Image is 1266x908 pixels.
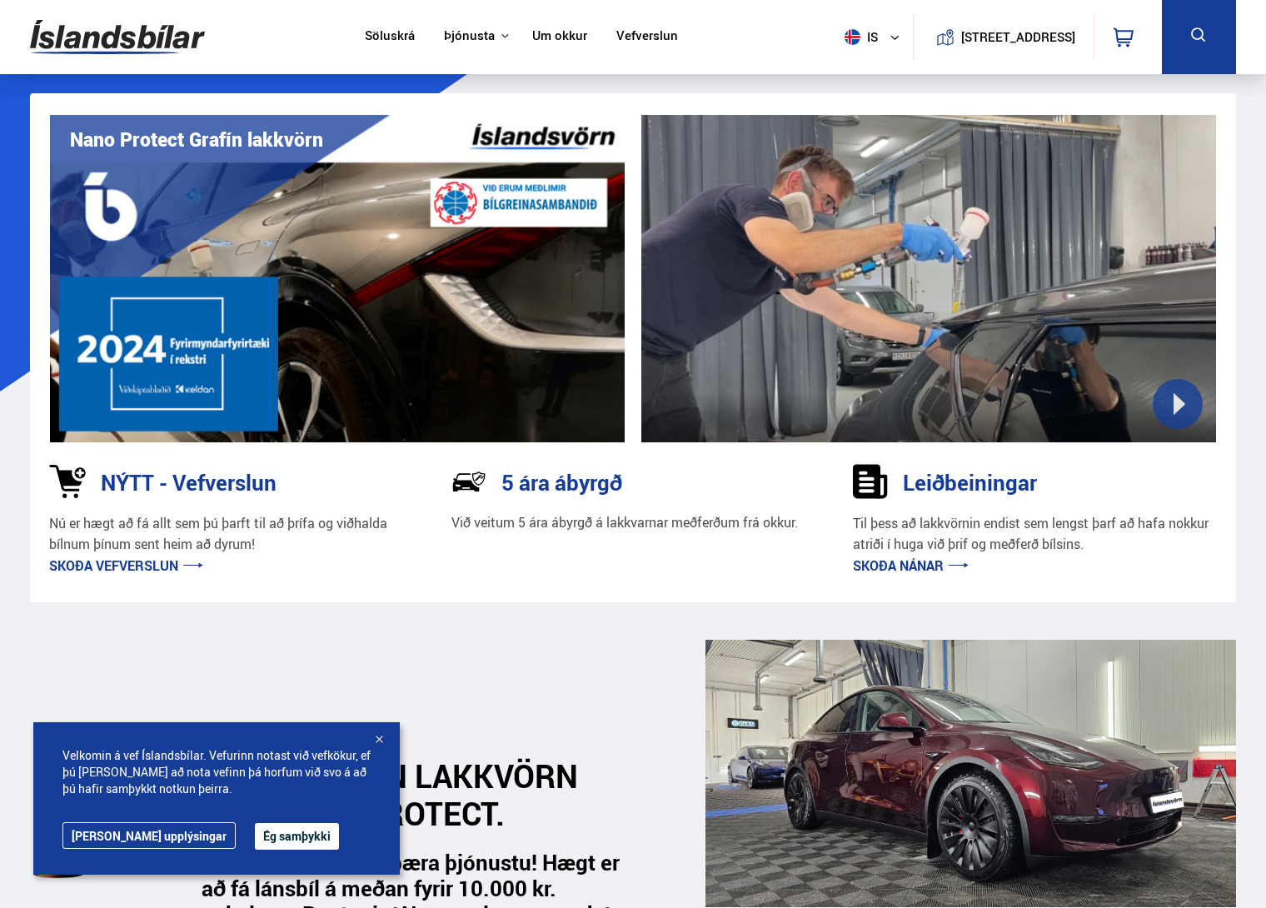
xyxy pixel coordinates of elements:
a: Skoða vefverslun [49,556,203,575]
h3: NÝTT - Vefverslun [101,470,277,495]
p: Til þess að lakkvörnin endist sem lengst þarf að hafa nokkur atriði í huga við þrif og meðferð bí... [853,513,1217,556]
a: Um okkur [532,28,587,46]
a: Söluskrá [365,28,415,46]
span: Velkomin á vef Íslandsbílar. Vefurinn notast við vefkökur, ef þú [PERSON_NAME] að nota vefinn þá ... [62,747,371,797]
a: [PERSON_NAME] upplýsingar [62,822,236,849]
img: G0Ugv5HjCgRt.svg [30,10,205,64]
img: vI42ee_Copy_of_H.png [50,115,625,442]
img: sDldwouBCQTERH5k.svg [853,464,888,499]
span: is [838,29,880,45]
button: is [838,12,913,62]
h1: Nano Protect Grafín lakkvörn [70,128,323,151]
a: Vefverslun [616,28,678,46]
button: [STREET_ADDRESS] [967,30,1069,44]
img: svg+xml;base64,PHN2ZyB4bWxucz0iaHR0cDovL3d3dy53My5vcmcvMjAwMC9zdmciIHdpZHRoPSI1MTIiIGhlaWdodD0iNT... [845,29,860,45]
a: [STREET_ADDRESS] [923,13,1084,61]
img: _cQ-aqdHU9moQQvH.png [705,640,1235,907]
img: 1kVRZhkadjUD8HsE.svg [49,464,86,499]
button: Þjónusta [444,28,495,44]
h3: Leiðbeiningar [903,470,1037,495]
a: Skoða nánar [853,556,969,575]
img: NP-R9RrMhXQFCiaa.svg [451,464,486,499]
h2: 5 ÁRA GRAFÍN LAKKVÖRN FRÁ NANO PROTECT. [202,757,616,832]
h3: 5 ára ábyrgð [501,470,622,495]
p: Við veitum 5 ára ábyrgð á lakkvarnar meðferðum frá okkur. [451,513,798,532]
button: Ég samþykki [255,823,339,850]
p: Nú er hægt að fá allt sem þú þarft til að þrífa og viðhalda bílnum þínum sent heim að dyrum! [49,513,413,556]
